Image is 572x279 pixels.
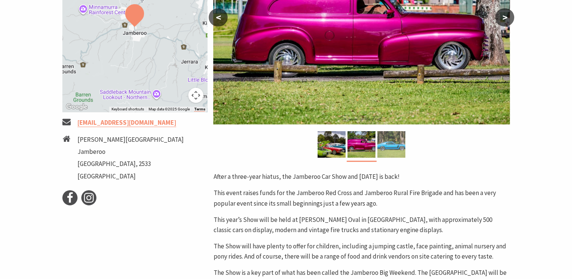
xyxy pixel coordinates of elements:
p: The Show will have plenty to offer for children, including a jumping castle, face painting, anima... [213,241,510,262]
span: Map data ©2025 Google [148,107,189,111]
li: [GEOGRAPHIC_DATA] [78,171,184,181]
button: Keyboard shortcuts [111,107,144,112]
img: Google [64,102,89,112]
li: [GEOGRAPHIC_DATA], 2533 [78,159,184,169]
img: Pink Car [347,131,375,158]
a: Open this area in Google Maps (opens a new window) [64,102,89,112]
li: Jamberoo [78,147,184,157]
p: This year’s Show will be held at [PERSON_NAME] Oval in [GEOGRAPHIC_DATA], with approximately 500 ... [213,215,510,235]
a: [EMAIL_ADDRESS][DOMAIN_NAME] [78,118,176,127]
img: Jamberoo Car Show [318,131,346,158]
li: [PERSON_NAME][GEOGRAPHIC_DATA] [78,135,184,145]
button: Map camera controls [188,88,203,103]
p: This event raises funds for the Jamberoo Red Cross and Jamberoo Rural Fire Brigade and has been a... [213,188,510,208]
button: < [209,8,228,26]
a: Terms (opens in new tab) [194,107,205,112]
img: Blue Car [377,131,405,158]
button: > [495,8,514,26]
p: After a three-year hiatus, the Jamberoo Car Show and [DATE] is back! [213,172,510,182]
